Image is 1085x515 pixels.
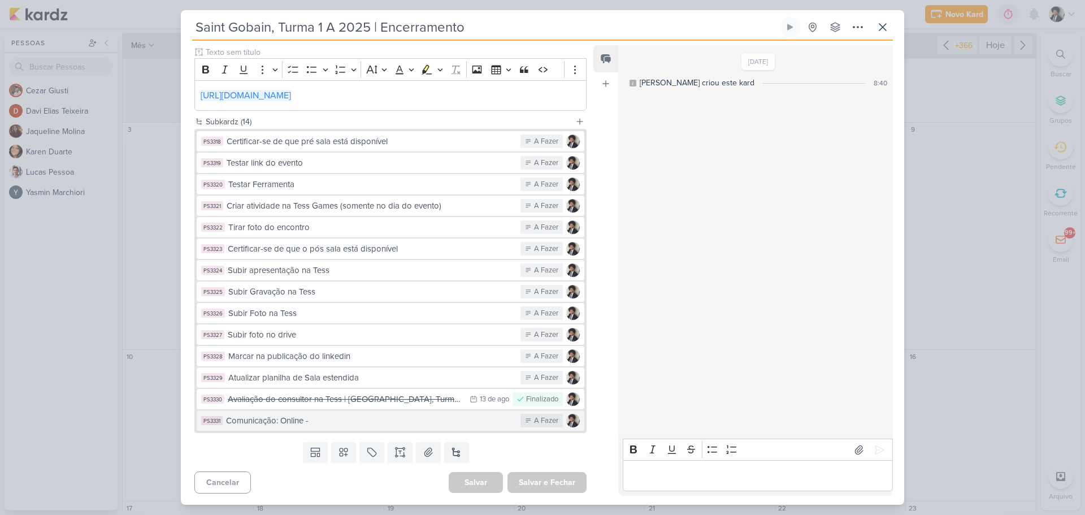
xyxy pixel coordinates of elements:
div: A Fazer [534,287,558,298]
img: Pedro Luahn Simões [566,242,580,256]
div: Testar link do evento [227,157,515,170]
img: Pedro Luahn Simões [566,263,580,277]
div: PS3323 [201,244,224,253]
div: Certificar-se de que o pós sala está disponível [228,243,515,256]
div: Ligar relógio [785,23,795,32]
div: A Fazer [534,351,558,362]
div: A Fazer [534,416,558,427]
div: 13 de ago [480,396,509,403]
div: PS3320 [201,180,225,189]
img: Pedro Luahn Simões [566,414,580,427]
div: PS3331 [201,416,223,425]
div: Tirar foto do encontro [228,221,515,234]
div: PS3329 [201,373,225,382]
img: Pedro Luahn Simões [566,285,580,298]
img: Pedro Luahn Simões [566,135,580,148]
button: PS3318 Certificar-se de que pré sala está disponível A Fazer [197,131,584,152]
div: PS3330 [201,395,224,404]
button: PS3330 Avaliação do consultor na Tess | [GEOGRAPHIC_DATA], Turma 1 A 2025 | Encerramento 13 de ag... [197,389,584,409]
img: Pedro Luahn Simões [566,328,580,341]
div: Avaliação do consultor na Tess | [GEOGRAPHIC_DATA], Turma 1 A 2025 | Encerramento [228,393,464,406]
div: Editor editing area: main [623,460,893,491]
div: PS3328 [201,352,225,361]
div: 8:40 [874,78,887,88]
div: A Fazer [534,179,558,191]
button: PS3331 Comunicação: Online - A Fazer [197,410,584,431]
button: Cancelar [194,471,251,494]
div: Marcar na publicação do linkedin [228,350,515,363]
button: PS3328 Marcar na publicação do linkedin A Fazer [197,346,584,366]
button: PS3325 Subir Gravação na Tess A Fazer [197,282,584,302]
div: A Fazer [534,201,558,212]
div: PS3318 [201,137,223,146]
div: Editor editing area: main [194,80,587,111]
button: PS3320 Testar Ferramenta A Fazer [197,174,584,194]
img: Pedro Luahn Simões [566,220,580,234]
div: A Fazer [534,265,558,276]
img: Pedro Luahn Simões [566,156,580,170]
div: PS3327 [201,330,224,339]
div: PS3321 [201,201,223,210]
div: A Fazer [534,158,558,169]
button: PS3321 Criar atividade na Tess Games (somente no dia do evento) A Fazer [197,196,584,216]
div: Certificar-se de que pré sala está disponível [227,135,515,148]
div: Subir Foto na Tess [228,307,515,320]
div: A Fazer [534,244,558,255]
img: Pedro Luahn Simões [566,392,580,406]
img: Pedro Luahn Simões [566,349,580,363]
div: A Fazer [534,373,558,384]
div: PS3322 [201,223,225,232]
div: A Fazer [534,308,558,319]
div: Finalizado [526,394,558,405]
div: Comunicação: Online - [226,414,515,427]
div: A Fazer [534,330,558,341]
div: Subir foto no drive [228,328,515,341]
div: Editor toolbar [623,439,893,461]
button: PS3326 Subir Foto na Tess A Fazer [197,303,584,323]
div: PS3325 [201,287,225,296]
div: PS3319 [201,158,223,167]
button: PS3327 Subir foto no drive A Fazer [197,324,584,345]
div: Subir Gravação na Tess [228,285,515,298]
button: PS3319 Testar link do evento A Fazer [197,153,584,173]
div: Testar Ferramenta [228,178,515,191]
div: Subkardz (14) [206,116,571,128]
button: PS3324 Subir apresentação na Tess A Fazer [197,260,584,280]
div: Subir apresentação na Tess [228,264,515,277]
div: [PERSON_NAME] criou este kard [640,77,754,89]
button: PS3323 Certificar-se de que o pós sala está disponível A Fazer [197,239,584,259]
div: Editor toolbar [194,58,587,80]
a: [URL][DOMAIN_NAME] [201,90,291,101]
div: PS3324 [201,266,224,275]
div: Atualizar planilha de Sala estendida [228,371,515,384]
img: Pedro Luahn Simões [566,178,580,191]
div: Criar atividade na Tess Games (somente no dia do evento) [227,200,515,213]
input: Kard Sem Título [192,17,778,37]
div: A Fazer [534,222,558,233]
input: Texto sem título [203,46,587,58]
img: Pedro Luahn Simões [566,306,580,320]
img: Pedro Luahn Simões [566,371,580,384]
div: A Fazer [534,136,558,148]
div: PS3326 [201,309,225,318]
button: PS3322 Tirar foto do encontro A Fazer [197,217,584,237]
button: PS3329 Atualizar planilha de Sala estendida A Fazer [197,367,584,388]
img: Pedro Luahn Simões [566,199,580,213]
